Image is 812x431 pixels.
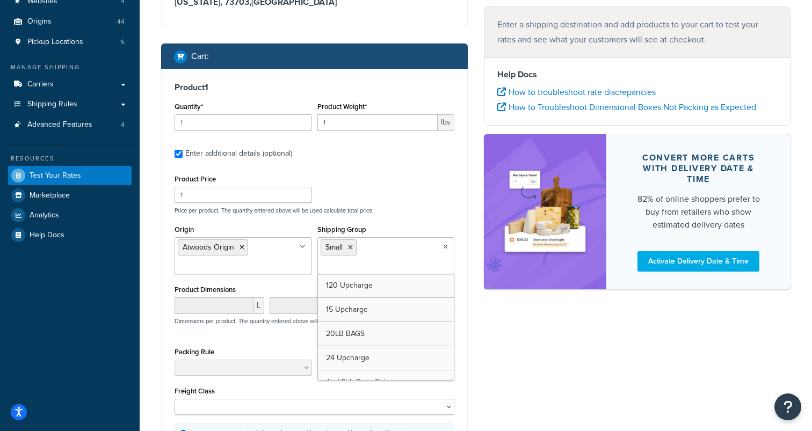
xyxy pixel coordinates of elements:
span: Atwoods Origin [183,242,234,253]
a: Origins44 [8,12,132,32]
a: 15 Upcharge [318,298,454,322]
li: Origins [8,12,132,32]
div: Enter additional details (optional) [185,146,292,161]
li: Advanced Features [8,115,132,135]
a: 20LB BAGS [318,322,454,346]
p: Enter a shipping destination and add products to your cart to test your rates and see what your c... [497,17,777,47]
span: 120 Upcharge [326,280,373,291]
span: lbs [438,114,454,130]
a: Advanced Features4 [8,115,132,135]
span: Pickup Locations [27,38,83,47]
a: How to Troubleshoot Dimensional Boxes Not Packing as Expected [497,101,756,113]
span: Marketplace [30,191,70,200]
div: Resources [8,154,132,163]
span: Small [325,242,343,253]
a: Test Your Rates [8,166,132,185]
div: Manage Shipping [8,63,132,72]
label: Freight Class [175,387,215,395]
span: Analytics [30,211,59,220]
span: 20LB BAGS [326,328,365,339]
label: Product Dimensions [175,286,236,294]
h4: Help Docs [497,68,777,81]
span: 24 Upcharge [326,352,369,363]
a: Pickup Locations5 [8,32,132,52]
img: feature-image-ddt-36eae7f7280da8017bfb280eaccd9c446f90b1fe08728e4019434db127062ab4.png [500,150,590,273]
input: 0.0 [175,114,312,130]
span: Origins [27,17,52,26]
span: 44 [117,17,125,26]
a: Shipping Rules [8,94,132,114]
span: 15 Upcharge [326,304,368,315]
a: 120 Upcharge [318,274,454,297]
span: Advanced Features [27,120,92,129]
a: How to troubleshoot rate discrepancies [497,86,656,98]
p: Dimensions per product. The quantity entered above will be used calculate total volume. [172,317,397,325]
span: 5 [121,38,125,47]
a: Activate Delivery Date & Time [637,251,759,272]
span: 4 [121,120,125,129]
label: Product Weight* [317,103,367,111]
label: Product Price [175,175,216,183]
h2: Cart : [191,52,209,61]
button: Open Resource Center [774,393,801,420]
span: L [253,297,264,313]
label: Origin [175,225,194,233]
span: Shipping Rules [27,100,77,109]
a: Analytics [8,206,132,225]
a: Agri Fab Drop Ship [318,370,454,394]
span: Carriers [27,80,54,89]
li: Pickup Locations [8,32,132,52]
label: Packing Rule [175,348,214,356]
a: Carriers [8,75,132,94]
a: Marketplace [8,186,132,205]
div: 82% of online shoppers prefer to buy from retailers who show estimated delivery dates [632,193,765,231]
div: Convert more carts with delivery date & time [632,152,765,185]
span: Test Your Rates [30,171,81,180]
span: Agri Fab Drop Ship [326,376,389,388]
h3: Product 1 [175,82,454,93]
a: Help Docs [8,225,132,245]
label: Quantity* [175,103,203,111]
a: 24 Upcharge [318,346,454,370]
input: 0.00 [317,114,438,130]
span: Help Docs [30,231,64,240]
input: Enter additional details (optional) [175,150,183,158]
label: Shipping Group [317,225,366,233]
p: Price per product. The quantity entered above will be used calculate total price. [172,207,457,214]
